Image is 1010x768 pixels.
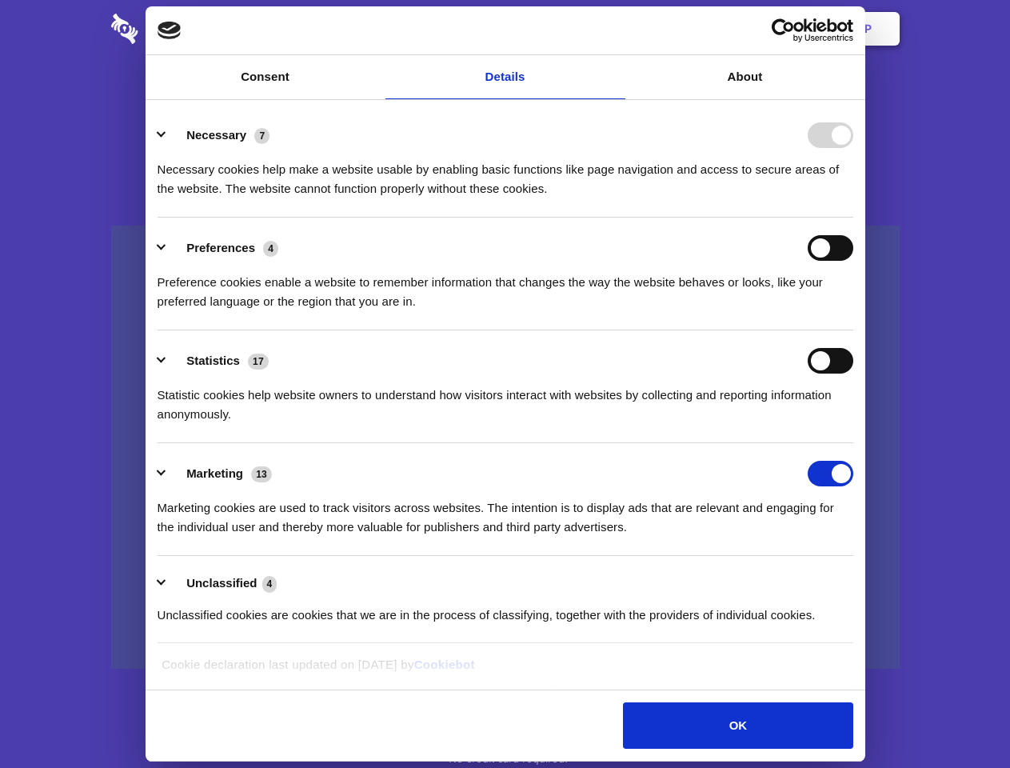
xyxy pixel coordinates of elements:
img: logo [158,22,182,39]
a: Wistia video thumbnail [111,226,900,670]
label: Statistics [186,354,240,367]
label: Marketing [186,466,243,480]
div: Statistic cookies help website owners to understand how visitors interact with websites by collec... [158,374,853,424]
iframe: Drift Widget Chat Controller [930,688,991,749]
button: Statistics (17) [158,348,279,374]
button: OK [623,702,852,749]
button: Marketing (13) [158,461,282,486]
div: Preference cookies enable a website to remember information that changes the way the website beha... [158,261,853,311]
a: Details [385,55,625,99]
span: 17 [248,354,269,370]
a: About [625,55,865,99]
div: Marketing cookies are used to track visitors across websites. The intention is to display ads tha... [158,486,853,537]
a: Consent [146,55,385,99]
button: Unclassified (4) [158,574,287,594]
label: Preferences [186,241,255,254]
span: 4 [263,241,278,257]
a: Login [725,4,795,54]
div: Necessary cookies help make a website usable by enabling basic functions like page navigation and... [158,148,853,198]
h4: Auto-redaction of sensitive data, encrypted data sharing and self-destructing private chats. Shar... [111,146,900,198]
span: 13 [251,466,272,482]
button: Preferences (4) [158,235,289,261]
button: Necessary (7) [158,122,280,148]
div: Cookie declaration last updated on [DATE] by [150,655,860,686]
label: Necessary [186,128,246,142]
h1: Eliminate Slack Data Loss. [111,72,900,130]
span: 4 [262,576,277,592]
img: logo-wordmark-white-trans-d4663122ce5f474addd5e946df7df03e33cb6a1c49d2221995e7729f52c070b2.svg [111,14,248,44]
a: Usercentrics Cookiebot - opens in a new window [713,18,853,42]
span: 7 [254,128,269,144]
a: Cookiebot [414,658,475,671]
a: Pricing [469,4,539,54]
a: Contact [649,4,722,54]
div: Unclassified cookies are cookies that we are in the process of classifying, together with the pro... [158,594,853,625]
